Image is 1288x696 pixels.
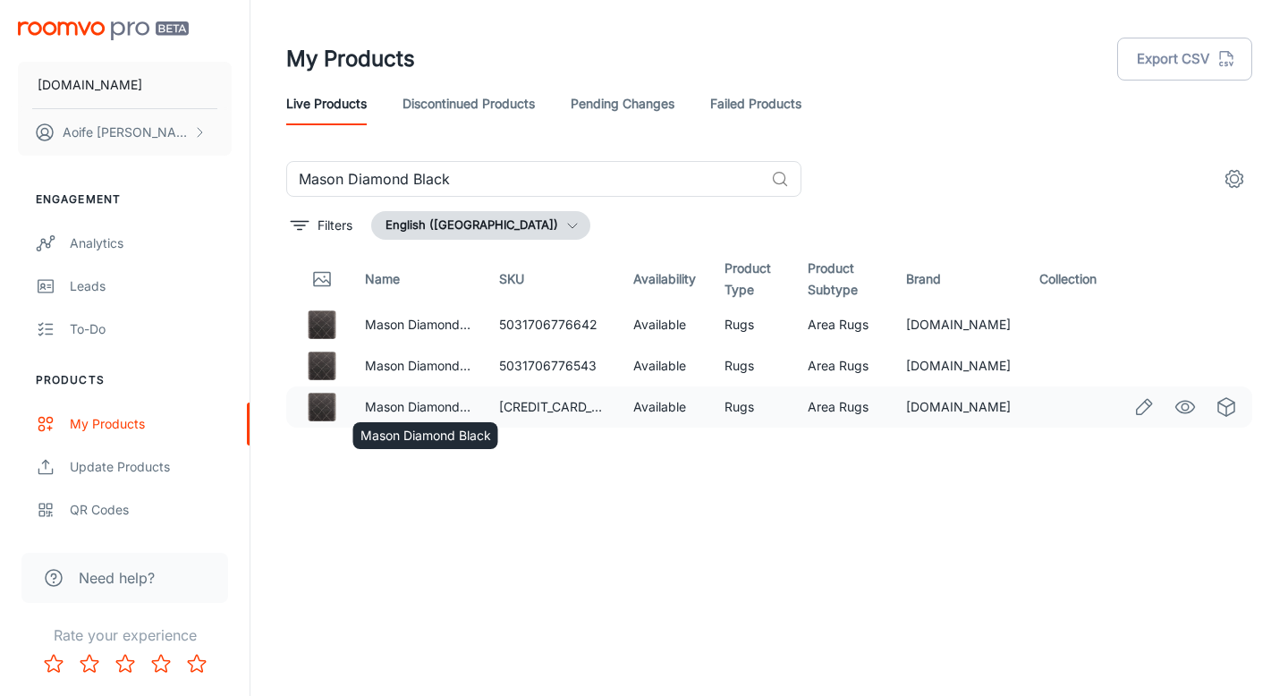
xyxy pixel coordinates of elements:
[793,345,892,386] td: Area Rugs
[485,304,619,345] td: 5031706776642
[72,646,107,682] button: Rate 2 star
[710,82,801,125] a: Failed Products
[36,646,72,682] button: Rate 1 star
[18,62,232,108] button: [DOMAIN_NAME]
[571,82,674,125] a: Pending Changes
[360,426,491,446] p: Mason Diamond Black
[179,646,215,682] button: Rate 5 star
[286,43,415,75] h1: My Products
[619,304,710,345] td: Available
[710,304,793,345] td: Rugs
[892,254,1025,304] th: Brand
[485,254,619,304] th: SKU
[710,345,793,386] td: Rugs
[143,646,179,682] button: Rate 4 star
[365,399,496,414] a: Mason Diamond Black
[371,211,590,240] button: English ([GEOGRAPHIC_DATA])
[38,75,142,95] p: [DOMAIN_NAME]
[619,254,710,304] th: Availability
[402,82,535,125] a: Discontinued Products
[70,319,232,339] div: To-do
[107,646,143,682] button: Rate 3 star
[619,386,710,428] td: Available
[70,457,232,477] div: Update Products
[793,254,892,304] th: Product Subtype
[710,386,793,428] td: Rugs
[365,317,496,332] a: Mason Diamond Black
[18,109,232,156] button: Aoife [PERSON_NAME]
[619,345,710,386] td: Available
[1170,392,1200,422] a: See in Visualizer
[286,211,357,240] button: filter
[892,345,1025,386] td: [DOMAIN_NAME]
[793,304,892,345] td: Area Rugs
[79,567,155,589] span: Need help?
[18,21,189,40] img: Roomvo PRO Beta
[1211,392,1241,422] a: See in Virtual Samples
[1129,392,1159,422] a: Edit
[286,161,764,197] input: Search
[70,414,232,434] div: My Products
[351,254,485,304] th: Name
[63,123,189,142] p: Aoife [PERSON_NAME]
[485,345,619,386] td: 5031706776543
[70,500,232,520] div: QR Codes
[1025,254,1118,304] th: Collection
[892,386,1025,428] td: [DOMAIN_NAME]
[892,304,1025,345] td: [DOMAIN_NAME]
[70,233,232,253] div: Analytics
[70,276,232,296] div: Leads
[365,358,496,373] a: Mason Diamond Black
[286,82,367,125] a: Live Products
[318,216,352,235] p: Filters
[485,386,619,428] td: [CREDIT_CARD_NUMBER]
[793,386,892,428] td: Area Rugs
[311,268,333,290] svg: Thumbnail
[1216,161,1252,197] button: settings
[710,254,793,304] th: Product Type
[14,624,235,646] p: Rate your experience
[1117,38,1252,81] button: Export CSV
